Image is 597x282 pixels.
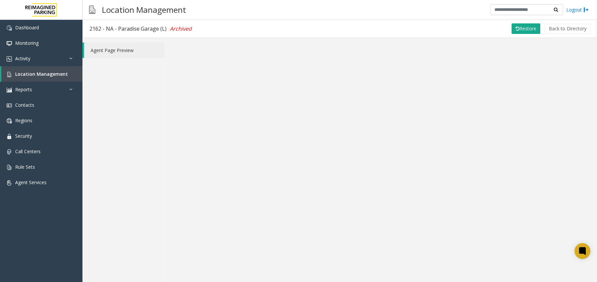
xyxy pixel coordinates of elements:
img: 'icon' [7,103,12,108]
span: Security [15,133,32,139]
button: Restore [512,23,540,34]
button: Back to Directory [545,24,591,34]
span: Agent Services [15,179,47,185]
h3: Location Management [99,2,189,18]
img: logout [583,6,589,13]
img: 'icon' [7,134,12,139]
span: Archived [170,25,192,32]
img: 'icon' [7,180,12,185]
a: Logout [566,6,589,13]
img: pageIcon [89,2,95,18]
span: Contacts [15,102,34,108]
span: Monitoring [15,40,39,46]
span: Activity [15,55,30,62]
img: 'icon' [7,25,12,31]
a: Location Management [1,66,82,82]
img: 'icon' [7,87,12,93]
img: 'icon' [7,56,12,62]
span: Dashboard [15,24,39,31]
img: 'icon' [7,165,12,170]
span: Rule Sets [15,164,35,170]
span: Reports [15,86,32,93]
span: Call Centers [15,148,41,155]
span: Regions [15,117,32,124]
img: 'icon' [7,41,12,46]
img: 'icon' [7,149,12,155]
img: 'icon' [7,72,12,77]
span: Location Management [15,71,68,77]
a: Agent Page Preview [84,42,165,58]
img: 'icon' [7,118,12,124]
div: 2162 - NA - Paradise Garage (L) [89,24,192,33]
